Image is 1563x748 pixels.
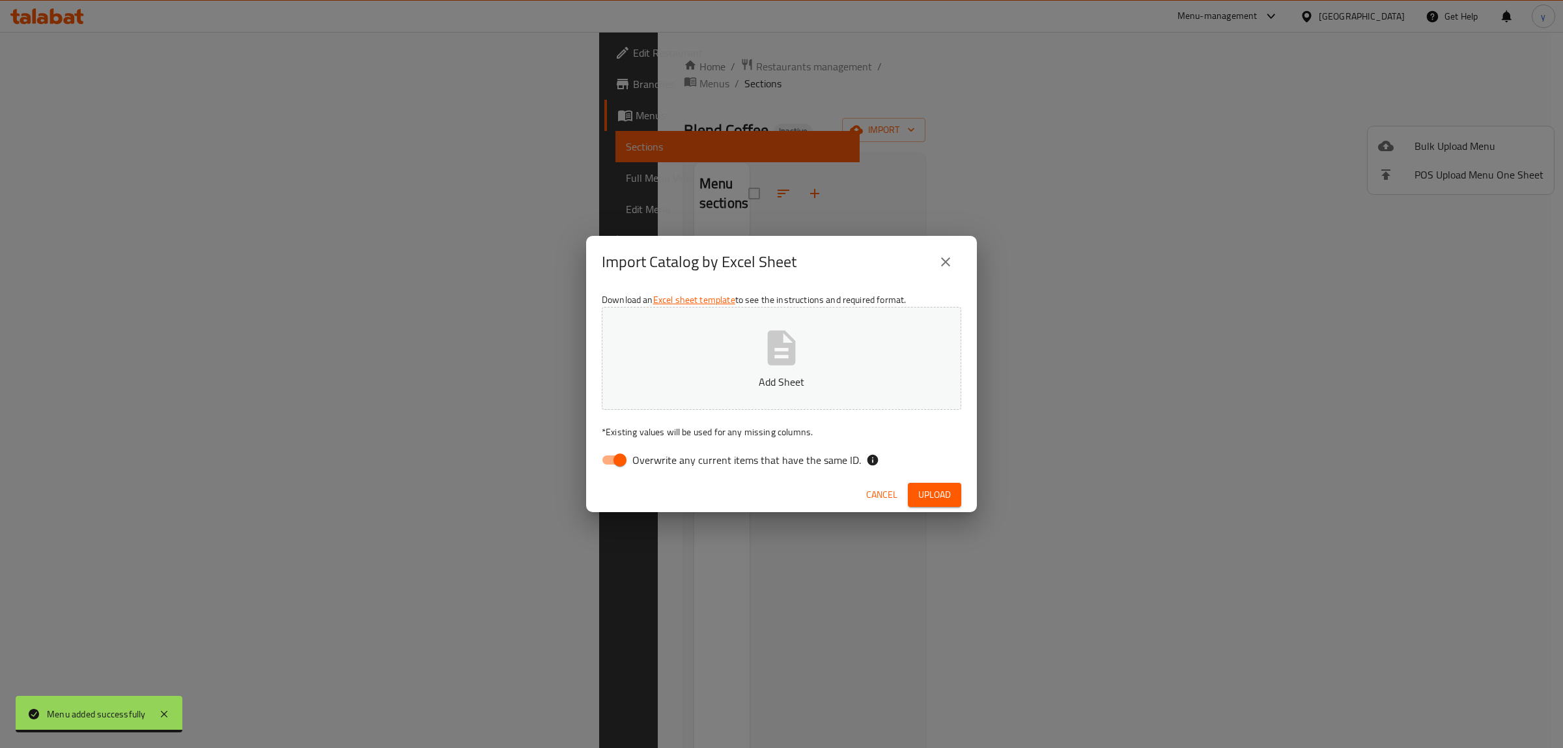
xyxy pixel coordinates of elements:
[602,425,961,439] p: Existing values will be used for any missing columns.
[632,452,861,468] span: Overwrite any current items that have the same ID.
[918,487,951,503] span: Upload
[622,374,941,390] p: Add Sheet
[653,291,735,308] a: Excel sheet template
[930,246,961,278] button: close
[908,483,961,507] button: Upload
[47,707,146,721] div: Menu added successfully
[866,487,897,503] span: Cancel
[602,307,961,410] button: Add Sheet
[861,483,903,507] button: Cancel
[586,288,977,477] div: Download an to see the instructions and required format.
[602,252,796,272] h2: Import Catalog by Excel Sheet
[866,453,879,467] svg: If the overwrite option isn't selected, then the items that match an existing ID will be ignored ...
